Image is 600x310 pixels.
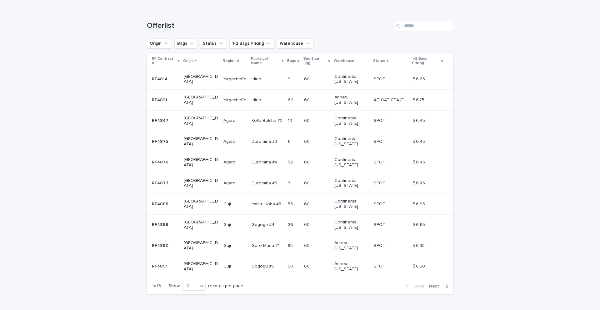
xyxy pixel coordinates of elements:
[152,179,170,186] p: RF4877
[147,278,166,294] p: 1 of 3
[288,179,292,186] p: 3
[374,96,409,103] p: AFLOAT: ETA 09-27-2025
[200,38,227,48] button: Status
[427,283,453,289] button: Next
[413,200,426,207] p: $ 6.95
[152,75,169,82] p: RF4814
[413,242,426,248] p: $ 6.35
[182,283,197,289] div: 10
[374,117,387,123] p: SPOT
[288,158,294,165] p: 52
[277,38,313,48] button: Warehouse
[413,221,426,227] p: $ 6.65
[374,138,387,144] p: SPOT
[184,240,218,251] p: [GEOGRAPHIC_DATA]
[174,38,197,48] button: Bags
[252,262,276,269] p: Gogogu #6
[184,116,218,126] p: [GEOGRAPHIC_DATA]
[147,256,453,277] tr: RF4891RF4891 [GEOGRAPHIC_DATA]GujiGuji Gogogu #6Gogogu #6 5050 6060 Annex, [US_STATE] SPOTSPOT $ ...
[223,179,237,186] p: Agaro
[374,179,387,186] p: SPOT
[223,57,236,64] p: Region
[413,158,426,165] p: $ 6.45
[152,117,170,123] p: RF4847
[147,235,453,256] tr: RF4890RF4890 [GEOGRAPHIC_DATA]GujiGuji Goro Muda #1Goro Muda #1 8585 6060 Annex, [US_STATE] SPOTS...
[184,261,218,272] p: [GEOGRAPHIC_DATA]
[304,242,311,248] p: 60
[252,158,279,165] p: Duromina #4
[304,221,311,227] p: 60
[152,262,169,269] p: RF4891
[373,57,385,64] p: Status
[288,117,293,123] p: 10
[413,117,426,123] p: $ 6.45
[147,90,453,111] tr: RF4821RF4821 [GEOGRAPHIC_DATA]YirgacheffeYirgacheffe IdidoIdido 6060 6060 Annex, [US_STATE] AFLOA...
[147,38,172,48] button: Origin
[184,178,218,189] p: [GEOGRAPHIC_DATA]
[374,221,387,227] p: SPOT
[183,57,194,64] p: Origin
[287,57,296,64] p: Bags
[374,200,387,207] p: SPOT
[184,157,218,168] p: [GEOGRAPHIC_DATA]
[147,152,453,173] tr: RF4876RF4876 [GEOGRAPHIC_DATA]AgaroAgaro Duromina #4Duromina #4 5252 6060 Continental, [US_STATE]...
[288,96,295,103] p: 60
[223,75,248,82] p: Yirgacheffe
[223,200,232,207] p: Guji
[304,262,311,269] p: 60
[223,242,232,248] p: Guji
[152,158,170,165] p: RF4876
[252,117,284,123] p: Kolla Bolcha #2
[374,262,387,269] p: SPOT
[223,262,232,269] p: Guji
[413,75,426,82] p: $ 6.65
[184,74,218,85] p: [GEOGRAPHIC_DATA]
[288,242,294,248] p: 85
[208,283,243,289] p: records per page
[152,200,170,207] p: RF4888
[412,55,439,67] p: 1-2 Bags Pricing
[168,283,180,289] p: Show
[184,220,218,230] p: [GEOGRAPHIC_DATA]
[413,96,426,103] p: $ 6.75
[374,75,387,82] p: SPOT
[184,95,218,105] p: [GEOGRAPHIC_DATA]
[184,199,218,209] p: [GEOGRAPHIC_DATA]
[147,214,453,235] tr: RF4889RF4889 [GEOGRAPHIC_DATA]GujiGuji Gogogu #4Gogogu #4 2626 6060 Continental, [US_STATE] SPOTS...
[147,110,453,131] tr: RF4847RF4847 [GEOGRAPHIC_DATA]AgaroAgaro Kolla Bolcha #2Kolla Bolcha #2 1010 6060 Continental, [U...
[251,55,280,67] p: Public Lot Name
[413,179,426,186] p: $ 6.45
[394,21,453,31] input: Search
[229,38,274,48] button: 1-2 Bags Pricing
[252,221,276,227] p: Gogogu #4
[304,200,311,207] p: 60
[374,242,387,248] p: SPOT
[288,262,294,269] p: 50
[252,75,262,82] p: Idido
[252,200,282,207] p: Yabitu Koba #3
[413,262,426,269] p: $ 6.50
[334,57,354,64] p: Warehouse
[288,221,294,227] p: 26
[223,158,237,165] p: Agaro
[304,138,311,144] p: 60
[429,284,443,288] span: Next
[252,96,262,103] p: Idido
[223,96,248,103] p: Yirgacheffe
[288,75,292,82] p: 9
[223,221,232,227] p: Guji
[288,200,294,207] p: 56
[303,55,327,67] p: Bag Size (Kg)
[147,69,453,90] tr: RF4814RF4814 [GEOGRAPHIC_DATA]YirgacheffeYirgacheffe IdidoIdido 99 6060 Continental, [US_STATE] S...
[252,242,281,248] p: Goro Muda #1
[147,21,391,30] h1: Offerlist
[147,194,453,215] tr: RF4888RF4888 [GEOGRAPHIC_DATA]GujiGuji Yabitu Koba #3Yabitu Koba #3 5656 6060 Continental, [US_ST...
[152,96,168,103] p: RF4821
[147,173,453,194] tr: RF4877RF4877 [GEOGRAPHIC_DATA]AgaroAgaro Duromina #5Duromina #5 33 6060 Continental, [US_STATE] S...
[411,284,424,288] span: Back
[184,136,218,147] p: [GEOGRAPHIC_DATA]
[252,179,278,186] p: Duromina #5
[223,117,237,123] p: Agaro
[400,283,427,289] button: Back
[374,158,387,165] p: SPOT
